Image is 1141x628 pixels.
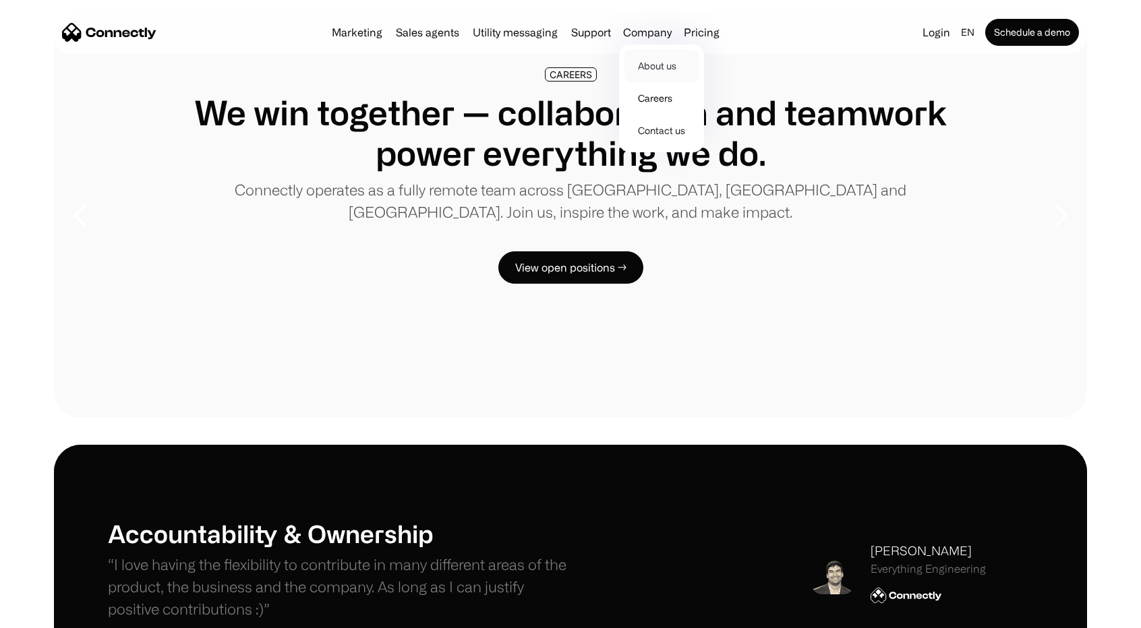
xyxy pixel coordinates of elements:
[467,27,563,38] a: Utility messaging
[956,23,983,42] div: en
[54,148,108,283] div: previous slide
[1033,148,1087,283] div: next slide
[566,27,616,38] a: Support
[624,50,699,82] a: About us
[871,563,986,575] div: Everything Engineering
[619,42,704,152] nav: Company
[619,23,676,42] div: Company
[961,23,974,42] div: en
[624,82,699,115] a: Careers
[678,27,725,38] a: Pricing
[27,604,81,623] ul: Language list
[498,251,643,284] a: View open positions →
[162,179,979,223] p: Connectly operates as a fully remote team across [GEOGRAPHIC_DATA], [GEOGRAPHIC_DATA] and [GEOGRA...
[108,519,570,548] h1: Accountability & Ownership
[917,23,956,42] a: Login
[624,115,699,147] a: Contact us
[162,92,979,173] h1: We win together — collaboration and teamwork power everything we do.
[985,19,1079,46] a: Schedule a demo
[54,13,1087,418] div: 6 of 8
[54,13,1087,418] div: carousel
[390,27,465,38] a: Sales agents
[550,69,592,80] div: CAREERS
[623,23,672,42] div: Company
[13,603,81,623] aside: Language selected: English
[62,22,156,42] a: home
[108,553,570,620] p: “I love having the flexibility to contribute in many different areas of the product, the business...
[871,542,986,560] div: [PERSON_NAME]
[326,27,388,38] a: Marketing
